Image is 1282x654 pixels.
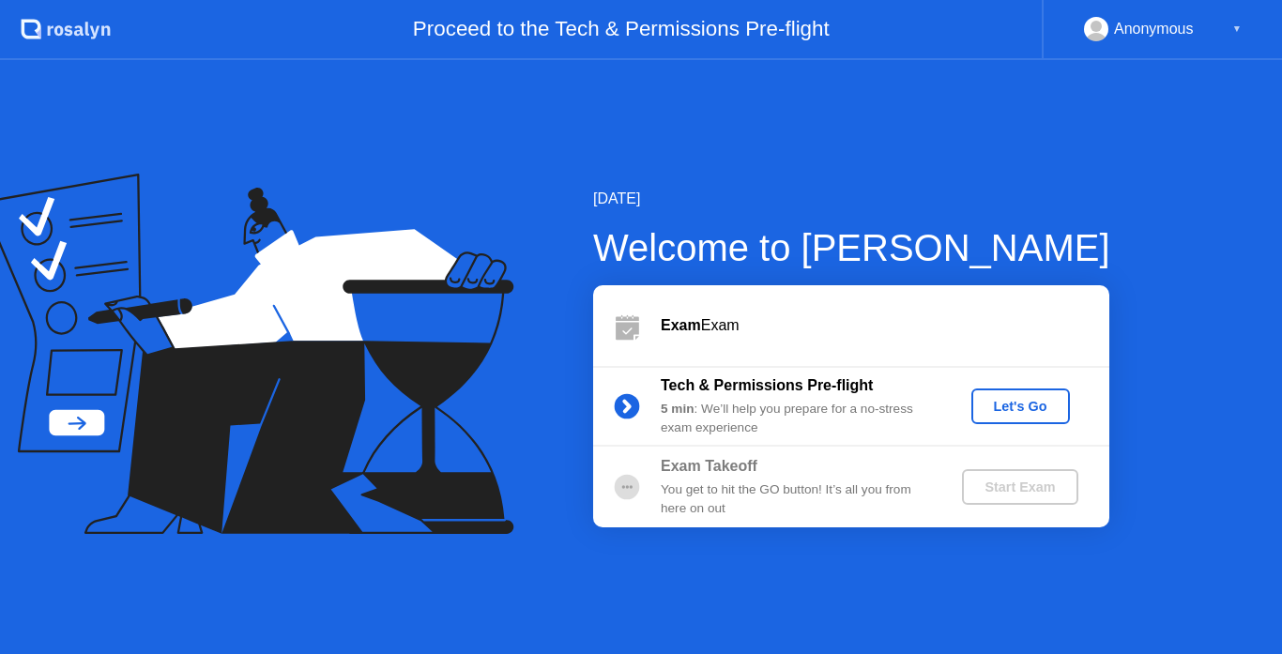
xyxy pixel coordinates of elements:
[661,480,931,519] div: You get to hit the GO button! It’s all you from here on out
[661,314,1109,337] div: Exam
[969,479,1070,494] div: Start Exam
[962,469,1077,505] button: Start Exam
[661,377,873,393] b: Tech & Permissions Pre-flight
[1114,17,1194,41] div: Anonymous
[979,399,1062,414] div: Let's Go
[661,400,931,438] div: : We’ll help you prepare for a no-stress exam experience
[661,458,757,474] b: Exam Takeoff
[661,402,694,416] b: 5 min
[1232,17,1242,41] div: ▼
[971,388,1070,424] button: Let's Go
[593,188,1110,210] div: [DATE]
[661,317,701,333] b: Exam
[593,220,1110,276] div: Welcome to [PERSON_NAME]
